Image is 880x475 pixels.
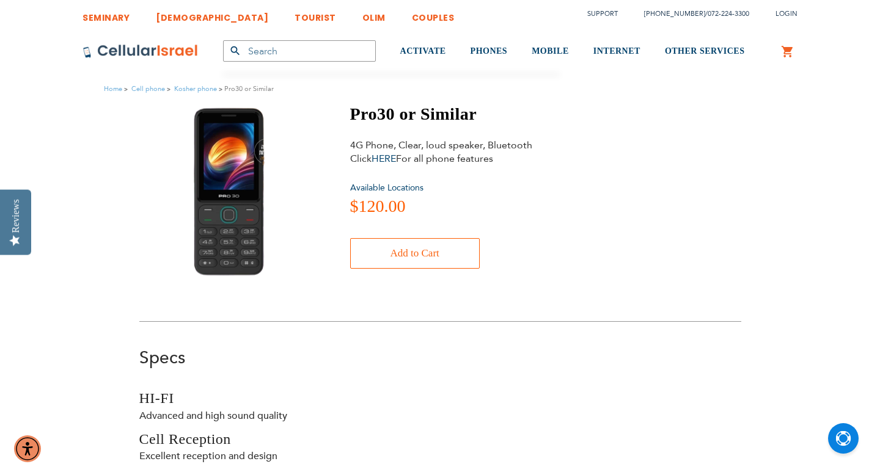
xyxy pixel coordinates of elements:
[139,388,741,408] h3: HI-FI
[412,3,455,26] a: COUPLES
[400,29,446,74] a: ACTIVATE
[14,435,41,462] div: Accessibility Menu
[191,104,265,281] img: pro30
[362,3,386,26] a: OLIM
[776,9,798,18] span: Login
[400,46,446,56] span: ACTIVATE
[139,346,185,369] a: Specs
[593,46,640,56] span: INTERNET
[139,429,741,449] h3: Cell Reception
[350,182,424,194] a: Available Locations
[372,152,396,165] a: HERE
[632,5,749,23] li: /
[139,449,741,463] p: Excellent reception and design
[644,9,705,18] a: [PHONE_NUMBER]
[532,46,569,56] span: MOBILE
[139,409,741,422] p: Advanced and high sound quality
[156,3,268,26] a: [DEMOGRAPHIC_DATA]
[593,29,640,74] a: INTERNET
[350,197,406,216] span: $120.00
[708,9,749,18] a: 072-224-3300
[82,44,199,59] img: Cellular Israel Logo
[350,104,532,125] h1: Pro30 or Similar
[350,238,480,269] button: Add to Cart
[174,84,217,93] a: Kosher phone
[665,29,745,74] a: OTHER SERVICES
[391,241,439,266] span: Add to Cart
[104,84,122,93] a: Home
[350,139,532,165] div: 4G Phone, Clear, loud speaker, Bluetooth
[532,29,569,74] a: MOBILE
[10,199,21,233] div: Reviews
[665,46,745,56] span: OTHER SERVICES
[471,46,508,56] span: PHONES
[471,29,508,74] a: PHONES
[223,40,376,62] input: Search
[587,9,618,18] a: Support
[82,3,130,26] a: SEMINARY
[350,152,532,165] p: Click For all phone features
[217,83,274,95] li: Pro30 or Similar
[295,3,336,26] a: TOURIST
[131,84,165,93] a: Cell phone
